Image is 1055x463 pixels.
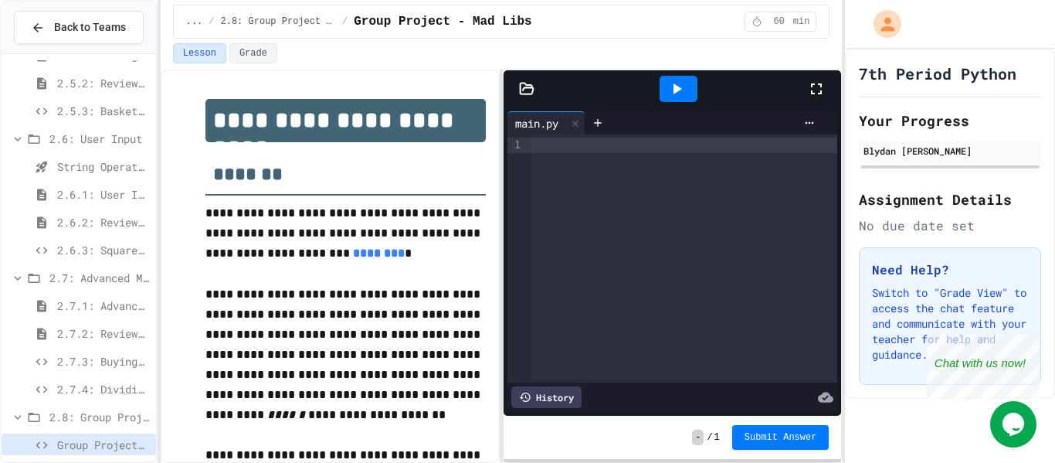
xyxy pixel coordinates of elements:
[229,43,277,63] button: Grade
[221,15,337,28] span: 2.8: Group Project - Mad Libs
[927,334,1040,400] iframe: chat widget
[57,298,150,314] span: 2.7.1: Advanced Math
[354,12,531,31] span: Group Project - Mad Libs
[707,431,712,444] span: /
[173,43,226,63] button: Lesson
[872,285,1028,363] p: Switch to "Grade View" to access the chat feature and communicate with your teacher for help and ...
[57,381,150,397] span: 2.7.4: Dividing a Number
[57,242,150,258] span: 2.6.3: Squares and Circles
[714,431,720,444] span: 1
[767,15,792,28] span: 60
[863,144,1036,158] div: Blydan [PERSON_NAME]
[857,6,905,42] div: My Account
[57,214,150,230] span: 2.6.2: Review - User Input
[186,15,203,28] span: ...
[57,158,150,175] span: String Operators - Quiz
[57,325,150,342] span: 2.7.2: Review - Advanced Math
[507,138,523,153] div: 1
[793,15,810,28] span: min
[745,431,817,444] span: Submit Answer
[57,353,150,369] span: 2.7.3: Buying Basketballs
[859,189,1041,210] h2: Assignment Details
[57,75,150,91] span: 2.5.2: Review - String Operators
[57,186,150,203] span: 2.6.1: User Input
[57,103,150,119] span: 2.5.3: Basketballs and Footballs
[49,270,150,286] span: 2.7: Advanced Math
[342,15,348,28] span: /
[14,11,144,44] button: Back to Teams
[49,131,150,147] span: 2.6: User Input
[507,115,566,131] div: main.py
[732,425,829,450] button: Submit Answer
[54,19,126,36] span: Back to Teams
[692,430,704,445] span: -
[57,437,150,453] span: Group Project - Mad Libs
[511,386,582,408] div: History
[49,409,150,425] span: 2.8: Group Project - Mad Libs
[872,260,1028,279] h3: Need Help?
[990,401,1040,448] iframe: chat widget
[859,110,1041,131] h2: Your Progress
[209,15,214,28] span: /
[859,216,1041,235] div: No due date set
[859,63,1016,84] h1: 7th Period Python
[507,111,585,134] div: main.py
